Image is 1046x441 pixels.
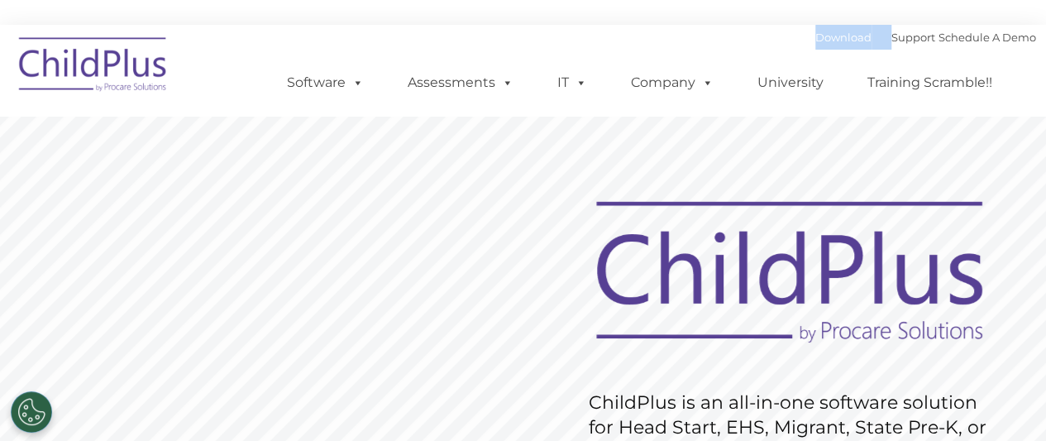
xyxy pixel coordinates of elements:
a: Support [891,31,935,44]
a: Company [614,66,730,99]
button: Cookies Settings [11,391,52,433]
a: Software [270,66,380,99]
a: University [741,66,840,99]
a: Schedule A Demo [939,31,1036,44]
a: IT [541,66,604,99]
iframe: Chat Widget [963,362,1046,441]
a: Training Scramble!! [851,66,1009,99]
a: Assessments [391,66,530,99]
a: Download [815,31,872,44]
font: | [815,31,1036,44]
img: ChildPlus by Procare Solutions [11,26,176,108]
